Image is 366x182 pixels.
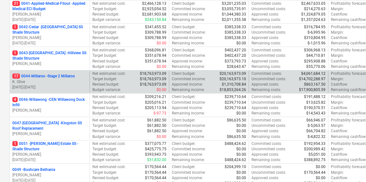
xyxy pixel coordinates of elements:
[145,94,166,100] p: $209,216.21
[304,6,326,12] p: $214,270.63
[172,87,205,93] p: Remaining income :
[251,141,282,146] p: Committed costs :
[145,164,166,170] p: $170,564.44
[145,100,166,105] p: $205,016.21
[145,30,166,35] p: $309,788.99
[225,53,246,58] p: $402,437.20
[145,48,166,53] p: $368,096.81
[12,41,87,46] p: [DATE] - [DATE]
[172,94,195,100] p: Client budget :
[12,141,18,146] span: 1
[172,82,203,87] p: Approved income :
[172,35,203,41] p: Approved income :
[316,164,326,170] p: $0.00
[251,64,281,69] p: Remaining costs :
[12,50,87,67] div: 10043-[GEOGRAPHIC_DATA] -Hillview SS Shade Structure[PERSON_NAME]
[12,152,87,157] p: [PERSON_NAME]
[225,157,246,163] p: $488,424.62
[304,146,326,152] p: $200,989.42
[92,134,121,140] p: Budget variance :
[12,61,87,67] p: [PERSON_NAME]
[172,59,203,64] p: Approved income :
[12,24,18,29] span: 1
[251,123,286,128] p: Uncommitted costs :
[12,1,20,6] span: 21
[12,131,87,137] p: [PERSON_NAME]
[157,64,166,69] p: $0.00
[331,35,348,41] p: Cashflow :
[227,64,246,69] p: $28,643.47
[251,152,279,157] p: Approved costs :
[92,59,119,64] p: Revised budget :
[222,6,246,12] p: $3,055,735.91
[12,35,87,41] p: [PERSON_NAME]
[92,17,121,23] p: Budget variance :
[92,6,117,12] p: Target budget :
[172,128,203,134] p: Approved income :
[331,30,344,35] p: Margin :
[92,53,117,58] p: Target budget :
[331,152,348,157] p: Cashflow :
[172,105,203,111] p: Approved income :
[222,17,246,23] p: $2,011,355.58
[304,35,326,41] p: $310,804.95
[172,64,205,69] p: Remaining income :
[251,128,279,134] p: Approved costs :
[145,35,166,41] p: $309,788.99
[172,24,195,30] p: Client budget :
[251,146,286,152] p: Uncommitted costs :
[331,146,344,152] p: Margin :
[227,118,246,123] p: $86,635.50
[145,53,166,58] p: $351,678.94
[140,71,166,76] p: $18,763,973.09
[92,100,117,105] p: Target budget :
[172,123,206,128] p: Committed income :
[172,152,203,157] p: Approved income :
[92,12,119,17] p: Revised budget :
[307,41,326,46] p: $-1,015.96
[331,170,344,175] p: Margin :
[172,12,203,17] p: Approved income :
[301,71,326,76] p: $4,061,684.12
[92,76,117,82] p: Target budget :
[299,87,326,93] p: $17,900,805.59
[331,59,348,64] p: Cashflow :
[12,1,87,12] p: 0041-Applied-Medical-Fitout - Applied Medical ECI Budget
[304,82,326,87] p: $863,167.50
[304,48,326,53] p: $306,968.13
[140,82,166,87] p: $18,763,973.09
[251,17,281,23] p: Remaining costs :
[145,59,166,64] p: $351,678.94
[172,71,195,76] p: Client budget :
[236,111,246,116] p: $0.00
[12,157,87,163] p: [DATE] - [DATE]
[92,146,117,152] p: Target budget :
[172,157,205,163] p: Remaining income :
[304,170,326,175] p: $170,564.44
[331,82,348,87] p: Cashflow :
[225,30,246,35] p: $385,338.33
[92,157,121,163] p: Budget variance :
[331,100,344,105] p: Margin :
[222,12,246,17] p: $1,044,380.33
[304,59,326,64] p: $295,908.88
[172,118,195,123] p: Client budget :
[251,118,282,123] p: Committed costs :
[147,157,166,163] p: $31,832.00
[92,94,126,100] p: Net estimated cost :
[92,71,126,76] p: Net estimated cost :
[236,175,246,181] p: $0.00
[306,118,326,123] p: $66,946.07
[142,12,166,17] p: $2,681,903.68
[225,100,246,105] p: $239,710.64
[12,85,87,90] p: [DATE] - [DATE]
[304,141,326,146] p: $192,954.33
[331,6,344,12] p: Margin :
[307,123,326,128] p: $-5,063.57
[12,97,18,102] span: 4
[12,50,87,61] p: 0043-[GEOGRAPHIC_DATA] - Hillview SS Shade Structure
[172,175,203,181] p: Approved income :
[236,123,246,128] p: $0.00
[308,152,326,157] p: $5,051.00
[153,111,166,116] p: $-97.73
